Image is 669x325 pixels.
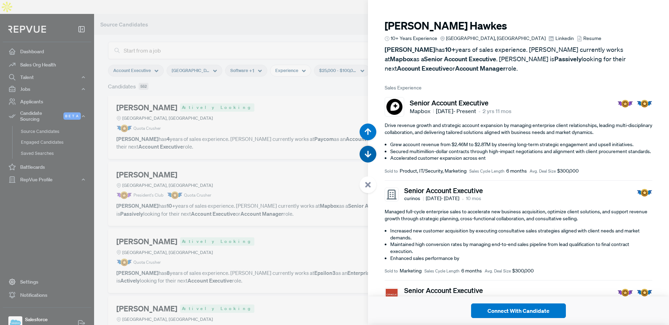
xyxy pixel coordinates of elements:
[385,122,652,136] p: Drive revenue growth and strategic account expansion by managing enterprise client relationships,...
[446,35,546,42] span: [GEOGRAPHIC_DATA], [GEOGRAPHIC_DATA]
[637,100,652,108] img: Quota Badge
[637,289,652,296] img: Quota Badge
[391,35,437,42] span: 10+ Years Experience
[496,294,498,303] article: •
[500,295,525,302] span: 4 yrs 4 mos
[462,195,464,203] article: •
[424,55,496,63] strong: Senior Account Executive
[485,268,511,274] span: Avg. Deal Size
[404,295,458,302] span: Oracle Marketing Cloud
[426,195,459,202] span: [DATE] - [DATE]
[577,35,601,42] a: Resume
[410,98,512,107] h5: Senior Account Executive
[445,46,455,54] strong: 10+
[483,107,512,115] span: 2 yrs 11 mos
[617,100,633,108] img: President Badge
[554,55,582,63] strong: Passively
[390,55,413,63] strong: Mapbox
[460,295,494,302] span: [DATE] - [DATE]
[530,168,556,174] span: Avg. Deal Size
[637,189,652,197] img: Quota Badge
[506,167,527,175] span: 6 months
[390,228,652,241] li: Increased new customer acquisition by executing consultative sales strategies aligned with client...
[385,168,398,174] span: Sold to
[386,99,402,115] img: Mapbox
[386,289,397,300] img: Oracle Marketing Cloud
[617,289,633,296] img: President Badge
[400,167,467,175] span: Product, IT/Security, Marketing
[424,268,460,274] span: Sales Cycle Length
[471,303,566,318] button: Connect With Candidate
[385,46,435,54] strong: [PERSON_NAME]
[390,148,652,155] li: Secured multimillion-dollar contracts through high-impact negotiations and alignment with client ...
[478,107,480,115] article: •
[400,267,422,275] span: Marketing
[583,35,601,42] span: Resume
[385,84,652,92] span: Sales Experience
[557,167,579,175] span: $300,000
[390,255,652,262] li: Enhanced sales performance by
[555,35,574,42] span: Linkedin
[385,208,652,222] p: Managed full-cycle enterprise sales to accelerate new business acquisition, optimize client solut...
[385,19,652,32] h3: [PERSON_NAME] Hawkes
[410,107,434,115] span: Mapbox
[436,107,476,115] span: [DATE] - Present
[512,267,534,275] span: $300,000
[390,241,652,255] li: Maintained high conversion rates by managing end-to-end sales pipeline from lead qualification to...
[390,141,652,148] li: Grew account revenue from $2.46M to $2.87M by steering long-term strategic engagement and upsell ...
[466,195,481,202] span: 10 mos
[385,45,652,73] p: has years of sales experience. [PERSON_NAME] currently works at as a . [PERSON_NAME] is looking f...
[455,64,506,72] strong: Account Manager
[397,64,449,72] strong: Account Executive
[469,168,505,174] span: Sales Cycle Length
[385,268,398,274] span: Sold to
[404,195,424,202] span: curinos
[548,35,574,42] a: Linkedin
[461,267,482,275] span: 6 months
[404,186,483,195] h5: Senior Account Executive
[404,286,525,294] h5: Senior Account Executive
[390,155,652,162] li: Accelerated customer expansion across ent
